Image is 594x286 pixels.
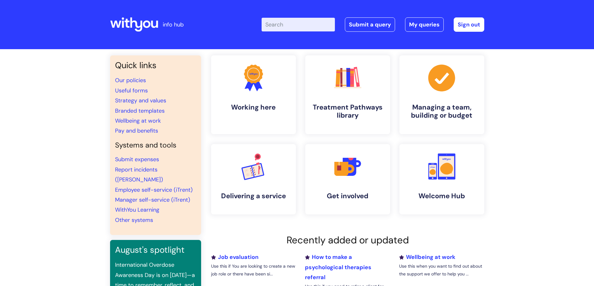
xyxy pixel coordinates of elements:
[305,253,371,281] a: How to make a psychological therapies referral
[262,17,484,32] div: | -
[211,144,296,214] a: Delivering a service
[115,141,196,150] h4: Systems and tools
[115,97,166,104] a: Strategy and values
[115,60,196,70] h3: Quick links
[345,17,395,32] a: Submit a query
[262,18,335,31] input: Search
[399,262,484,278] p: Use this when you want to find out about the support we offer to help you ...
[163,20,184,30] p: info hub
[211,55,296,134] a: Working here
[115,127,158,134] a: Pay and benefits
[115,107,165,115] a: Branded templates
[115,245,196,255] h3: August's spotlight
[399,144,484,214] a: Welcome Hub
[211,234,484,246] h2: Recently added or updated
[310,192,385,200] h4: Get involved
[115,156,159,163] a: Submit expenses
[399,253,455,261] a: Wellbeing at work
[216,103,291,111] h4: Working here
[211,262,296,278] p: Use this if You are looking to create a new job role or there have been si...
[404,103,479,120] h4: Managing a team, building or budget
[310,103,385,120] h4: Treatment Pathways library
[305,55,390,134] a: Treatment Pathways library
[216,192,291,200] h4: Delivering a service
[115,216,153,224] a: Other systems
[115,206,159,213] a: WithYou Learning
[115,186,193,194] a: Employee self-service (iTrent)
[399,55,484,134] a: Managing a team, building or budget
[305,144,390,214] a: Get involved
[115,77,146,84] a: Our policies
[405,17,444,32] a: My queries
[115,117,161,124] a: Wellbeing at work
[211,253,258,261] a: Job evaluation
[404,192,479,200] h4: Welcome Hub
[115,166,163,183] a: Report incidents ([PERSON_NAME])
[454,17,484,32] a: Sign out
[115,196,190,204] a: Manager self-service (iTrent)
[115,87,148,94] a: Useful forms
